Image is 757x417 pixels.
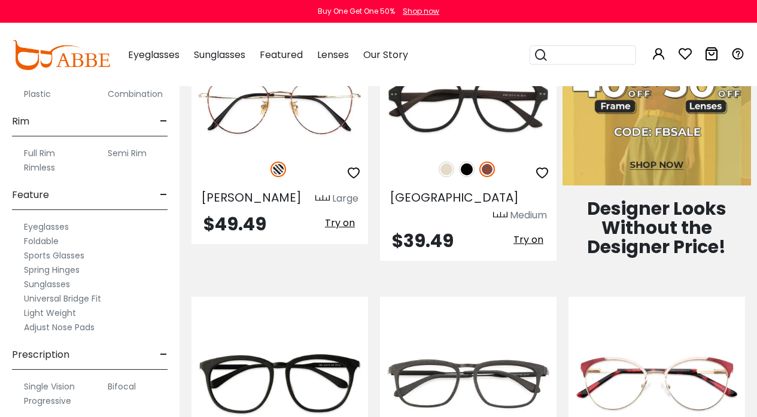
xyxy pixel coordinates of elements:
[24,87,51,101] label: Plastic
[12,181,49,209] span: Feature
[390,189,519,206] span: [GEOGRAPHIC_DATA]
[459,162,475,177] img: Black
[191,60,368,148] img: Pattern Everly - Titanium ,Adjust Nose Pads
[332,191,358,206] div: Large
[160,107,168,136] span: -
[24,160,55,175] label: Rimless
[203,211,266,237] span: $49.49
[108,87,163,101] label: Combination
[321,215,358,231] button: Try on
[380,60,557,148] img: Brown Ocean Gate - Combination ,Universal Bridge Fit
[12,107,29,136] span: Rim
[270,162,286,177] img: Pattern
[510,208,547,223] div: Medium
[108,146,147,160] label: Semi Rim
[397,6,439,16] a: Shop now
[24,379,75,394] label: Single Vision
[24,320,95,334] label: Adjust Nose Pads
[493,211,507,220] img: size ruler
[24,263,80,277] label: Spring Hinges
[317,48,349,62] span: Lenses
[318,6,395,17] div: Buy One Get One 50%
[201,189,302,206] span: [PERSON_NAME]
[403,6,439,17] div: Shop now
[160,340,168,369] span: -
[24,291,101,306] label: Universal Bridge Fit
[12,40,110,70] img: abbeglasses.com
[439,162,454,177] img: Cream
[24,234,59,248] label: Foldable
[24,248,84,263] label: Sports Glasses
[24,394,71,408] label: Progressive
[363,48,408,62] span: Our Story
[24,220,69,234] label: Eyeglasses
[24,277,70,291] label: Sunglasses
[24,306,76,320] label: Light Weight
[392,228,454,254] span: $39.49
[510,232,547,248] button: Try on
[479,162,495,177] img: Brown
[160,181,168,209] span: -
[194,48,245,62] span: Sunglasses
[325,216,355,230] span: Try on
[12,340,69,369] span: Prescription
[260,48,303,62] span: Featured
[24,146,55,160] label: Full Rim
[128,48,180,62] span: Eyeglasses
[108,379,136,394] label: Bifocal
[315,194,330,203] img: size ruler
[563,17,751,185] img: Fashion Blowout Sale
[513,233,543,246] span: Try on
[587,196,726,260] span: Designer Looks Without the Designer Price!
